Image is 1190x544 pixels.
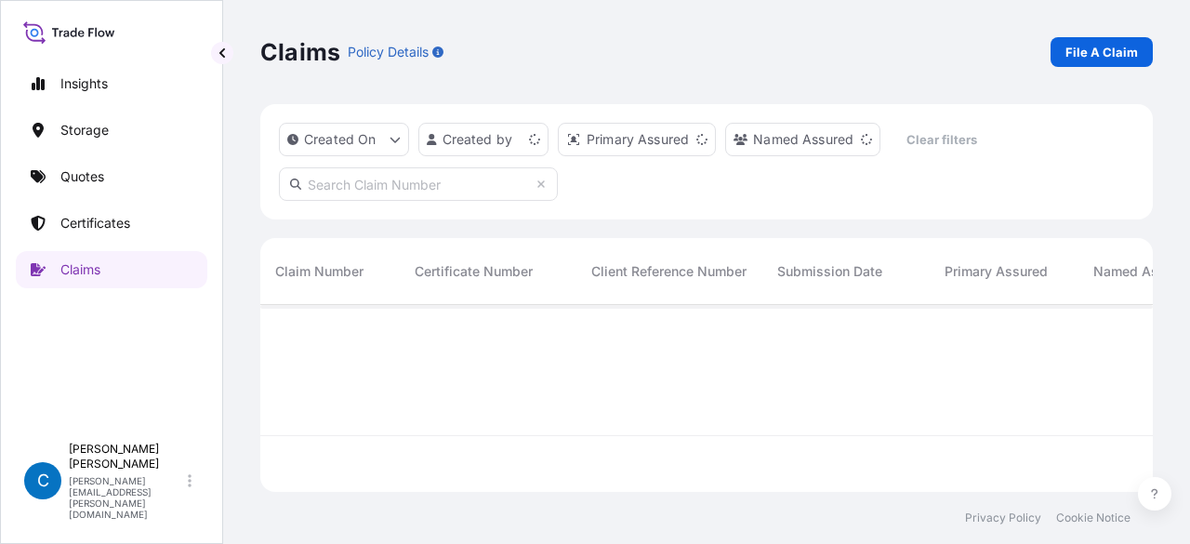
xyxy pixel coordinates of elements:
[1051,37,1153,67] a: File A Claim
[16,205,207,242] a: Certificates
[753,130,853,149] p: Named Assured
[60,214,130,232] p: Certificates
[16,112,207,149] a: Storage
[260,37,340,67] p: Claims
[69,442,184,471] p: [PERSON_NAME] [PERSON_NAME]
[443,130,513,149] p: Created by
[60,121,109,139] p: Storage
[965,511,1041,525] a: Privacy Policy
[60,74,108,93] p: Insights
[16,251,207,288] a: Claims
[304,130,377,149] p: Created On
[415,262,533,281] span: Certificate Number
[37,471,49,490] span: C
[60,167,104,186] p: Quotes
[275,262,364,281] span: Claim Number
[279,123,409,156] button: createdOn Filter options
[945,262,1048,281] span: Primary Assured
[16,158,207,195] a: Quotes
[777,262,882,281] span: Submission Date
[1065,43,1138,61] p: File A Claim
[725,123,880,156] button: cargoOwner Filter options
[60,260,100,279] p: Claims
[890,125,994,154] button: Clear filters
[591,262,747,281] span: Client Reference Number
[348,43,429,61] p: Policy Details
[906,130,977,149] p: Clear filters
[69,475,184,520] p: [PERSON_NAME][EMAIL_ADDRESS][PERSON_NAME][DOMAIN_NAME]
[558,123,716,156] button: distributor Filter options
[16,65,207,102] a: Insights
[418,123,549,156] button: createdBy Filter options
[279,167,558,201] input: Search Claim Number
[1056,511,1130,525] a: Cookie Notice
[587,130,689,149] p: Primary Assured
